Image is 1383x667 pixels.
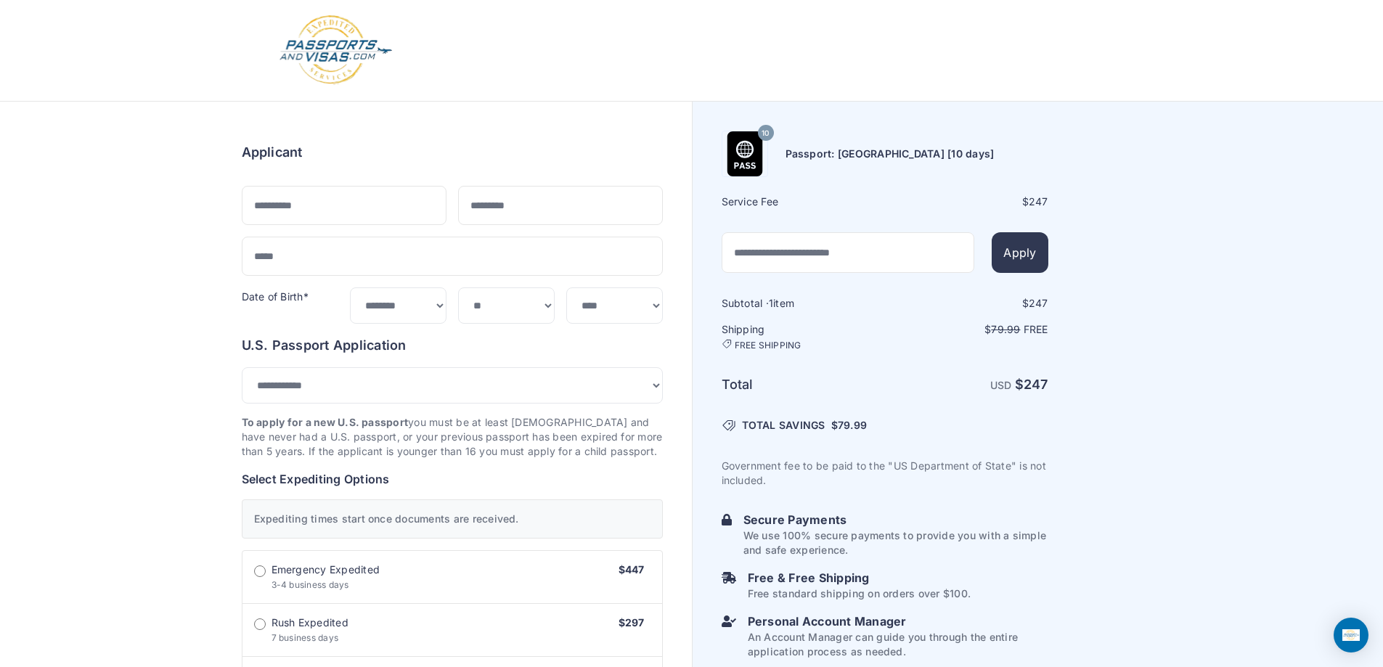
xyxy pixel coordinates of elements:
div: Expediting times start once documents are received. [242,499,663,539]
p: you must be at least [DEMOGRAPHIC_DATA] and have never had a U.S. passport, or your previous pass... [242,415,663,459]
h6: Shipping [722,322,884,351]
span: 79.99 [991,323,1020,335]
span: 7 business days [272,632,339,643]
span: Free [1024,323,1048,335]
div: $ [886,195,1048,209]
h6: Applicant [242,142,303,163]
p: $ [886,322,1048,337]
span: Emergency Expedited [272,562,380,577]
div: $ [886,296,1048,311]
h6: Service Fee [722,195,884,209]
h6: Free & Free Shipping [748,569,971,586]
span: 10 [762,124,769,143]
strong: $ [1015,377,1048,392]
button: Apply [992,232,1048,273]
h6: Subtotal · item [722,296,884,311]
div: Open Intercom Messenger [1334,618,1368,652]
h6: Passport: [GEOGRAPHIC_DATA] [10 days] [786,147,995,161]
p: Government fee to be paid to the "US Department of State" is not included. [722,459,1048,488]
span: 247 [1029,195,1048,208]
span: $ [831,418,867,433]
h6: Secure Payments [743,511,1048,528]
strong: To apply for a new U.S. passport [242,416,409,428]
span: 247 [1024,377,1048,392]
img: Logo [278,15,393,86]
img: Product Name [722,131,767,176]
h6: Select Expediting Options [242,470,663,488]
span: 79.99 [838,419,867,431]
span: $297 [619,616,645,629]
span: 247 [1029,297,1048,309]
span: USD [990,379,1012,391]
span: $447 [619,563,645,576]
h6: Total [722,375,884,395]
span: FREE SHIPPING [735,340,801,351]
h6: U.S. Passport Application [242,335,663,356]
h6: Personal Account Manager [748,613,1048,630]
p: An Account Manager can guide you through the entire application process as needed. [748,630,1048,659]
p: We use 100% secure payments to provide you with a simple and safe experience. [743,528,1048,557]
p: Free standard shipping on orders over $100. [748,586,971,601]
span: 1 [769,297,773,309]
label: Date of Birth* [242,290,309,303]
span: 3-4 business days [272,579,349,590]
span: Rush Expedited [272,615,348,630]
span: TOTAL SAVINGS [742,418,825,433]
